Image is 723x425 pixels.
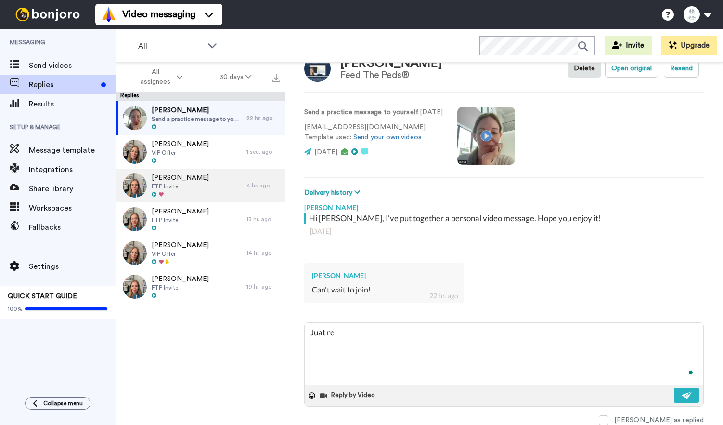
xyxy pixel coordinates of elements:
span: Settings [29,261,116,272]
div: [PERSON_NAME] [312,271,456,280]
div: 22 hr. ago [246,114,280,122]
div: 13 hr. ago [246,215,280,223]
img: export.svg [272,74,280,82]
img: 299f6212-6e3d-4258-8aa2-e30a7d2709bf-thumb.jpg [123,173,147,198]
span: Workspaces [29,202,116,214]
div: [PERSON_NAME] [304,198,704,212]
button: Upgrade [661,36,717,55]
span: Collapse menu [43,399,83,407]
div: Replies [116,92,285,101]
span: Video messaging [122,8,195,21]
button: All assignees [117,64,201,91]
strong: Send a practice message to yourself [304,109,418,116]
button: Delete [568,59,601,78]
span: [DATE] [314,149,337,156]
span: VIP Offer [152,250,209,258]
div: 22 hr. ago [429,291,458,301]
span: Message template [29,145,116,156]
button: Delivery history [304,187,363,198]
a: [PERSON_NAME]FTP Invite4 hr. ago [116,169,285,202]
span: Send a practice message to yourself [152,115,242,123]
img: send-white.svg [682,392,692,399]
span: [PERSON_NAME] [152,207,209,216]
textarea: To enrich screen reader interactions, please activate Accessibility in Grammarly extension settings [305,323,703,385]
div: 19 hr. ago [246,283,280,291]
img: 63f0fb0a-2f56-4f6b-bc10-7cf5342ebc0b-thumb.jpg [123,275,147,299]
a: [PERSON_NAME]VIP Offer14 hr. ago [116,236,285,270]
p: : [DATE] [304,107,443,118]
button: Invite [605,36,652,55]
span: FTP Invite [152,284,209,292]
img: 54a036ba-fad4-4c84-a425-62d8b485fa3c-thumb.jpg [123,140,147,164]
p: [EMAIL_ADDRESS][DOMAIN_NAME] Template used: [304,122,443,143]
div: [PERSON_NAME] [340,56,442,70]
span: FTP Invite [152,183,209,190]
span: [PERSON_NAME] [152,173,209,183]
button: 30 days [201,68,270,86]
img: bj-logo-header-white.svg [12,8,84,21]
button: Reply by Video [319,388,378,403]
span: All [138,40,203,52]
a: [PERSON_NAME]FTP Invite19 hr. ago [116,270,285,304]
span: All assignees [136,67,175,87]
span: Share library [29,183,116,195]
button: Export all results that match these filters now. [270,70,283,84]
span: [PERSON_NAME] [152,274,209,284]
span: QUICK START GUIDE [8,293,77,300]
img: bc97d674-a63e-43a9-b900-5fbeae9bcdff-thumb.jpg [123,106,147,130]
button: Collapse menu [25,397,90,410]
img: ab1b73d4-a3ca-4dc8-93c0-50c1497d9326-thumb.jpg [123,207,147,231]
span: VIP Offer [152,149,209,157]
img: Image of Hallie Bulkin [304,55,331,82]
span: Send videos [29,60,116,71]
div: Hi [PERSON_NAME], I’ve put together a personal video message. Hope you enjoy it! [309,212,701,224]
img: vm-color.svg [101,7,116,22]
div: [DATE] [310,226,698,236]
div: Feed The Peds® [340,70,442,80]
a: [PERSON_NAME]Send a practice message to yourself22 hr. ago [116,101,285,135]
span: [PERSON_NAME] [152,240,209,250]
a: [PERSON_NAME]FTP Invite13 hr. ago [116,202,285,236]
span: Results [29,98,116,110]
div: 14 hr. ago [246,249,280,257]
span: 100% [8,305,23,313]
span: FTP Invite [152,216,209,224]
span: Fallbacks [29,222,116,233]
span: [PERSON_NAME] [152,139,209,149]
img: 54a036ba-fad4-4c84-a425-62d8b485fa3c-thumb.jpg [123,241,147,265]
span: [PERSON_NAME] [152,106,242,115]
button: Resend [664,59,699,78]
span: Integrations [29,164,116,175]
span: Replies [29,79,97,91]
a: Send your own videos [353,134,422,141]
div: Can't wait to join! [312,284,456,295]
a: [PERSON_NAME]VIP Offer1 sec. ago [116,135,285,169]
div: [PERSON_NAME] as replied [614,415,704,425]
div: 1 sec. ago [246,148,280,156]
button: Open original [605,59,658,78]
div: 4 hr. ago [246,182,280,189]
